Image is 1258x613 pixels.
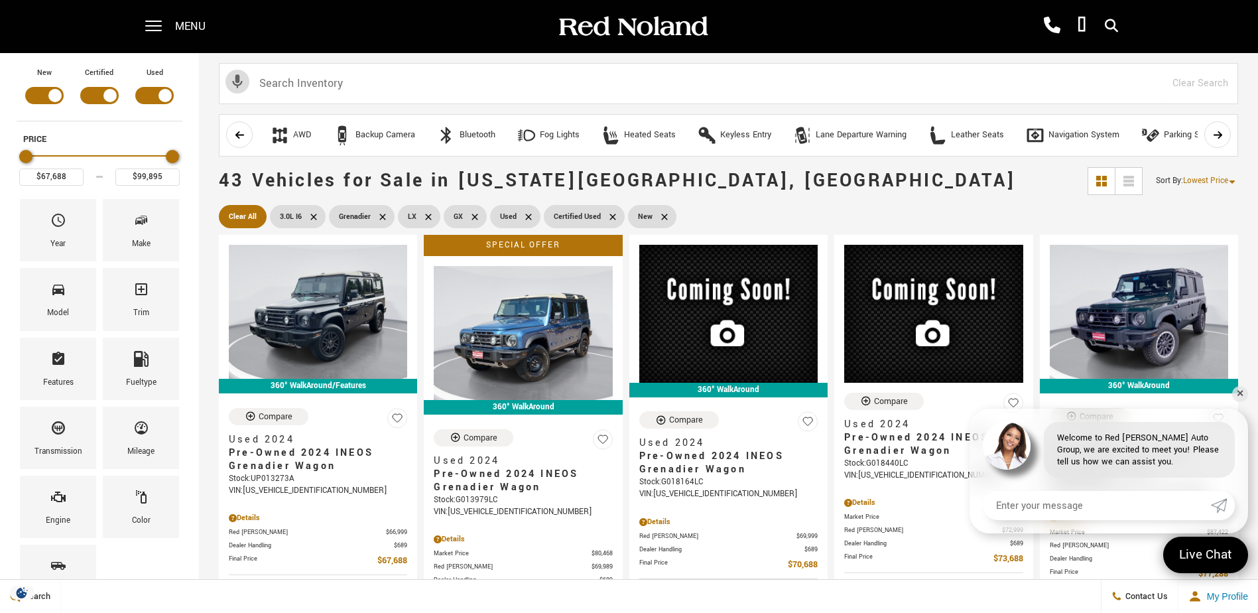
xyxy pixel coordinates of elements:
[225,70,249,94] svg: Click to toggle on voice search
[377,554,407,568] span: $67,688
[592,562,613,572] span: $69,989
[46,513,70,528] div: Engine
[1050,567,1198,581] span: Final Price
[951,129,1004,141] div: Leather Seats
[50,348,66,375] span: Features
[20,545,96,607] div: BodystyleBodystyle
[639,437,818,476] a: Used 2024Pre-Owned 2024 INEOS Grenadier Wagon
[601,125,621,145] div: Heated Seats
[798,411,818,437] button: Save Vehicle
[1003,393,1023,419] button: Save Vehicle
[517,125,536,145] div: Fog Lights
[1172,546,1239,564] span: Live Chat
[434,266,612,400] img: 2024 INEOS Grenadier Wagon
[429,121,503,149] button: BluetoothBluetooth
[844,431,1013,458] span: Pre-Owned 2024 INEOS Grenadier Wagon
[1018,121,1127,149] button: Navigation SystemNavigation System
[594,121,683,149] button: Heated SeatsHeated Seats
[434,506,612,518] div: VIN: [US_VEHICLE_IDENTIFICATION_NUMBER]
[509,121,587,149] button: Fog LightsFog Lights
[229,473,407,485] div: Stock : UP013273A
[1044,422,1235,478] div: Welcome to Red [PERSON_NAME] Auto Group, we are excited to meet you! Please tell us how we can as...
[434,562,612,572] a: Red [PERSON_NAME] $69,989
[434,429,513,446] button: Compare Vehicle
[50,417,66,444] span: Transmission
[540,129,580,141] div: Fog Lights
[1164,129,1258,141] div: Parking Sensors / Assist
[23,133,176,145] h5: Price
[434,575,599,585] span: Dealer Handling
[844,470,1023,482] div: VIN: [US_VEHICLE_IDENTIFICATION_NUMBER]
[219,379,417,393] div: 360° WalkAround/Features
[1198,567,1228,581] span: $77,288
[874,395,908,407] div: Compare
[325,121,422,149] button: Backup CameraBackup Camera
[1050,408,1129,425] button: Compare Vehicle
[229,433,397,446] span: Used 2024
[37,66,52,80] label: New
[280,208,302,225] span: 3.0L I6
[592,549,613,559] span: $80,468
[229,554,407,568] a: Final Price $67,688
[20,199,96,261] div: YearYear
[387,408,407,434] button: Save Vehicle
[229,446,397,473] span: Pre-Owned 2024 INEOS Grenadier Wagon
[259,411,292,423] div: Compare
[639,411,719,429] button: Compare Vehicle
[844,418,1023,458] a: Used 2024Pre-Owned 2024 INEOS Grenadier Wagon
[844,525,1001,535] span: Red [PERSON_NAME]
[229,408,308,425] button: Compare Vehicle
[804,545,818,555] span: $689
[133,278,149,306] span: Trim
[270,125,290,145] div: AWD
[464,432,497,444] div: Compare
[34,444,82,459] div: Transmission
[19,145,180,186] div: Price
[229,541,394,551] span: Dealer Handling
[7,586,37,600] section: Click to Open Cookie Consent Modal
[436,125,456,145] div: Bluetooth
[219,168,1016,194] span: 43 Vehicles for Sale in [US_STATE][GEOGRAPHIC_DATA], [GEOGRAPHIC_DATA]
[844,512,1001,522] span: Market Price
[50,209,66,237] span: Year
[434,454,602,468] span: Used 2024
[639,545,804,555] span: Dealer Handling
[554,208,601,225] span: Certified Used
[928,125,948,145] div: Leather Seats
[229,512,407,524] div: Pricing Details - Pre-Owned 2024 INEOS Grenadier Wagon With Navigation & 4WD
[408,208,416,225] span: LX
[226,121,253,148] button: scroll left
[639,488,818,500] div: VIN: [US_VEHICLE_IDENTIFICATION_NUMBER]
[844,512,1023,522] a: Market Price $85,443
[293,129,311,141] div: AWD
[127,444,155,459] div: Mileage
[556,15,709,38] img: Red Noland Auto Group
[788,558,818,572] span: $70,688
[434,454,612,494] a: Used 2024Pre-Owned 2024 INEOS Grenadier Wagon
[115,169,180,186] input: Maximum
[624,129,676,141] div: Heated Seats
[1050,554,1215,564] span: Dealer Handling
[20,407,96,469] div: TransmissionTransmission
[639,558,788,572] span: Final Price
[1163,537,1248,573] a: Live Chat
[1204,121,1231,148] button: scroll right
[434,494,612,506] div: Stock : G013979LC
[434,549,612,559] a: Market Price $80,468
[103,476,179,538] div: ColorColor
[1211,491,1235,520] a: Submit
[1050,554,1228,564] a: Dealer Handling $689
[993,552,1023,566] span: $73,688
[229,485,407,497] div: VIN: [US_VEHICLE_IDENTIFICATION_NUMBER]
[133,417,149,444] span: Mileage
[639,531,796,541] span: Red [PERSON_NAME]
[844,539,1009,549] span: Dealer Handling
[229,527,386,537] span: Red [PERSON_NAME]
[983,422,1031,470] img: Agent profile photo
[720,129,771,141] div: Keyless Entry
[386,527,407,537] span: $66,999
[639,450,808,476] span: Pre-Owned 2024 INEOS Grenadier Wagon
[844,525,1023,535] a: Red [PERSON_NAME] $72,999
[133,306,149,320] div: Trim
[1025,125,1045,145] div: Navigation System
